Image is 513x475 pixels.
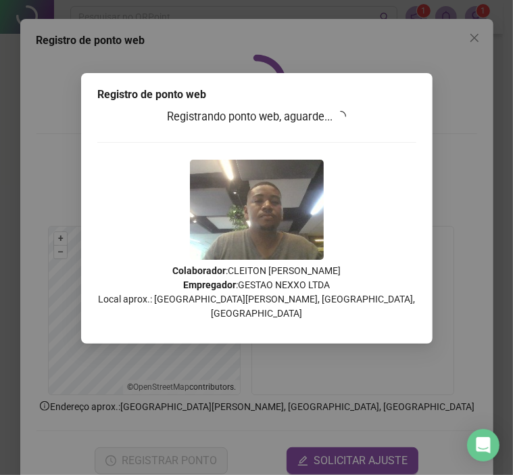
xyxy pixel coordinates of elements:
img: 9k= [190,160,324,260]
strong: Colaborador [172,265,226,276]
div: Open Intercom Messenger [467,429,499,461]
strong: Empregador [183,279,236,290]
div: Registro de ponto web [97,87,416,103]
span: loading [335,111,346,122]
p: : CLEITON [PERSON_NAME] : GESTAO NEXXO LTDA Local aprox.: [GEOGRAPHIC_DATA][PERSON_NAME], [GEOGRA... [97,264,416,321]
h3: Registrando ponto web, aguarde... [97,108,416,126]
